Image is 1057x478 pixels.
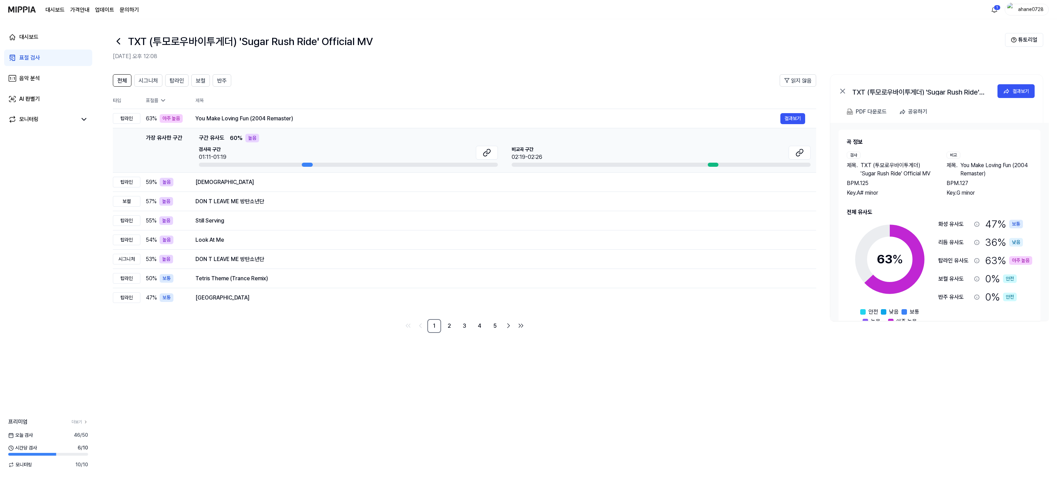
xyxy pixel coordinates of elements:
div: 탑라인 유사도 [938,257,971,265]
a: 2 [442,319,456,333]
div: 높음 [159,216,173,225]
div: 결과보기 [1013,87,1029,95]
h2: 전체 유사도 [847,208,1032,216]
div: 높음 [160,178,173,186]
div: 비교 [947,152,960,159]
div: 보컬 유사도 [938,275,971,283]
div: 표절 검사 [19,54,40,62]
button: 결과보기 [997,84,1035,98]
img: profile [1007,3,1015,17]
span: 전체 [117,77,127,85]
span: TXT (투모로우바이투게더) 'Sugar Rush Ride' Official MV [861,161,933,178]
button: 전체 [113,74,131,87]
a: 더보기 [72,419,88,425]
span: 보컬 [196,77,205,85]
div: 가장 유사한 구간 [146,134,182,167]
div: 아주 높음 [160,114,183,123]
span: 6 / 10 [78,444,88,452]
button: 튜토리얼 [1005,33,1043,47]
div: 47 % [985,216,1023,232]
a: 3 [458,319,471,333]
span: 53 % [146,255,157,263]
div: 탑라인 [113,215,140,226]
div: 탑라인 [113,292,140,303]
span: 10 / 10 [75,461,88,468]
a: Go to first page [403,320,414,331]
div: 시그니처 [113,254,140,264]
div: 화성 유사도 [938,220,971,228]
div: 02:19-02:26 [512,153,542,161]
div: 63 % [985,253,1032,268]
div: 탑라인 [113,113,140,124]
button: 반주 [213,74,231,87]
span: 읽지 않음 [791,77,812,85]
div: [GEOGRAPHIC_DATA] [195,294,805,302]
div: 표절률 [146,97,184,104]
div: AI 판별기 [19,95,40,103]
button: 보컬 [191,74,210,87]
a: 모니터링 [8,115,77,123]
span: 안전 [868,308,878,316]
div: [DEMOGRAPHIC_DATA] [195,178,805,186]
div: 높음 [159,197,173,206]
div: 보통 [160,274,173,283]
div: 0 % [985,289,1017,305]
button: 시그니처 [134,74,162,87]
div: PDF 다운로드 [856,107,887,116]
span: 프리미엄 [8,418,28,426]
div: 안전 [1003,274,1017,283]
span: 60 % [230,134,243,142]
div: 보컬 [113,196,140,207]
span: 55 % [146,217,157,225]
a: 표절 검사 [4,50,92,66]
div: DON T LEAVE ME 방탄소년단 [195,255,805,263]
div: BPM. 125 [847,179,933,187]
a: 4 [473,319,487,333]
div: 공유하기 [908,107,927,116]
div: 01:11-01:19 [199,153,226,161]
div: 탑라인 [113,177,140,187]
img: Help [1011,37,1017,43]
div: 검사 [847,152,861,159]
button: 탑라인 [165,74,189,87]
button: 알림1 [989,4,1000,15]
span: 50 % [146,274,157,283]
div: 낮음 [1009,238,1023,247]
div: 보통 [160,293,173,302]
a: 대시보드 [45,6,65,14]
div: BPM. 127 [947,179,1033,187]
div: 탑라인 [113,235,140,245]
div: You Make Loving Fun (2004 Remaster) [195,115,780,123]
div: ahane0728 [1017,6,1044,13]
span: 제목 . [947,161,958,178]
span: 59 % [146,178,157,186]
span: You Make Loving Fun (2004 Remaster) [960,161,1033,178]
span: % [892,252,903,267]
img: 알림 [990,6,999,14]
span: 57 % [146,197,157,206]
div: 높음 [160,236,173,244]
div: 대시보드 [19,33,39,41]
a: 업데이트 [95,6,114,14]
span: 검사곡 구간 [199,146,226,153]
div: 1 [994,5,1001,10]
button: 읽지 않음 [780,74,816,87]
a: 대시보드 [4,29,92,45]
h1: TXT (투모로우바이투게더) 'Sugar Rush Ride' Official MV [128,34,373,49]
div: 음악 분석 [19,74,40,83]
span: 시그니처 [139,77,158,85]
a: 음악 분석 [4,70,92,87]
div: 높음 [245,134,259,142]
button: 공유하기 [896,105,933,119]
span: 낮음 [889,308,899,316]
button: 결과보기 [780,113,805,124]
button: 가격안내 [70,6,89,14]
span: 46 / 50 [74,432,88,439]
div: 탑라인 [113,273,140,284]
span: 아주 높음 [896,317,917,326]
a: 곡 정보검사제목.TXT (투모로우바이투게더) 'Sugar Rush Ride' Official MVBPM.125Key.A# minor비교제목.You Make Loving Fun... [830,123,1049,321]
a: Go to last page [515,320,526,331]
div: 모니터링 [19,115,39,123]
span: 높음 [871,317,880,326]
